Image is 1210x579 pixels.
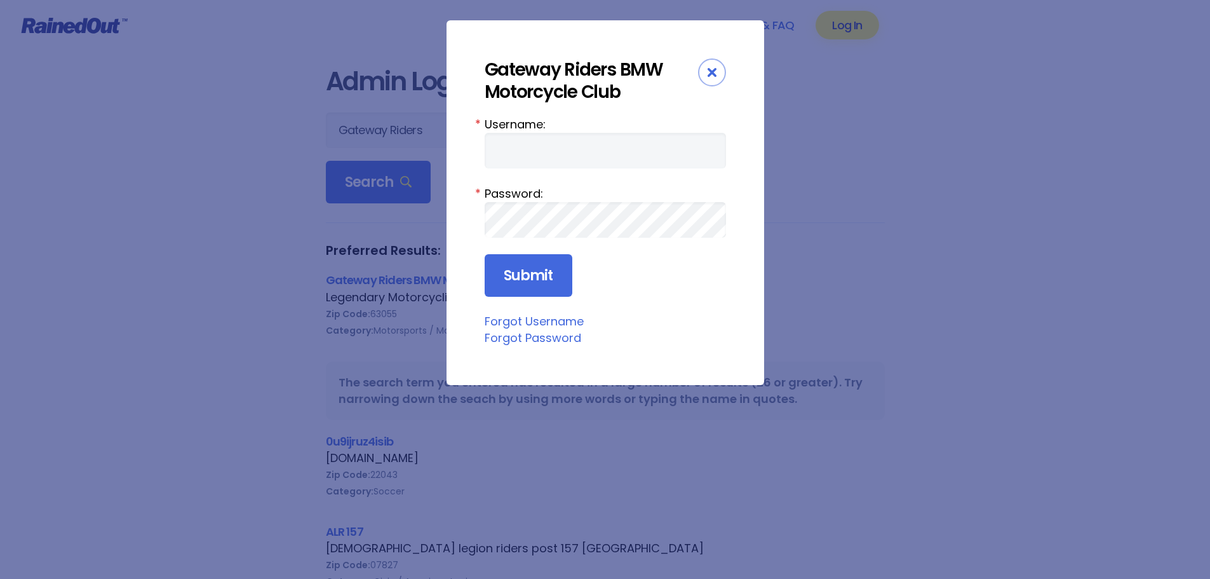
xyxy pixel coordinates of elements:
[485,254,572,297] input: Submit
[485,58,698,103] div: Gateway Riders BMW Motorcycle Club
[485,116,726,133] label: Username:
[485,185,726,202] label: Password:
[485,313,584,329] a: Forgot Username
[698,58,726,86] div: Close
[485,330,581,346] a: Forgot Password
